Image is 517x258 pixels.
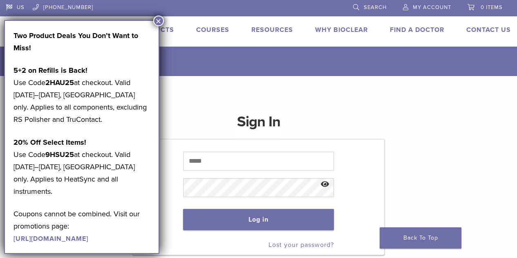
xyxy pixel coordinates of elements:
[390,26,444,34] a: Find A Doctor
[13,138,86,147] strong: 20% Off Select Items!
[364,4,387,11] span: Search
[153,16,164,26] button: Close
[315,26,368,34] a: Why Bioclear
[45,78,74,87] strong: 2HAU25
[237,112,280,138] h1: Sign In
[466,26,511,34] a: Contact Us
[380,227,461,249] a: Back To Top
[183,209,334,230] button: Log in
[196,26,229,34] a: Courses
[13,31,138,52] strong: Two Product Deals You Don’t Want to Miss!
[269,241,334,249] a: Lost your password?
[45,150,74,159] strong: 9HSU25
[413,4,451,11] span: My Account
[316,174,334,195] button: Show password
[26,47,511,76] h1: My Account
[13,208,150,245] p: Coupons cannot be combined. Visit our promotions page:
[13,64,150,126] p: Use Code at checkout. Valid [DATE]–[DATE], [GEOGRAPHIC_DATA] only. Applies to all components, exc...
[13,235,88,243] a: [URL][DOMAIN_NAME]
[481,4,503,11] span: 0 items
[251,26,293,34] a: Resources
[13,136,150,197] p: Use Code at checkout. Valid [DATE]–[DATE], [GEOGRAPHIC_DATA] only. Applies to HeatSync and all in...
[13,66,87,75] strong: 5+2 on Refills is Back!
